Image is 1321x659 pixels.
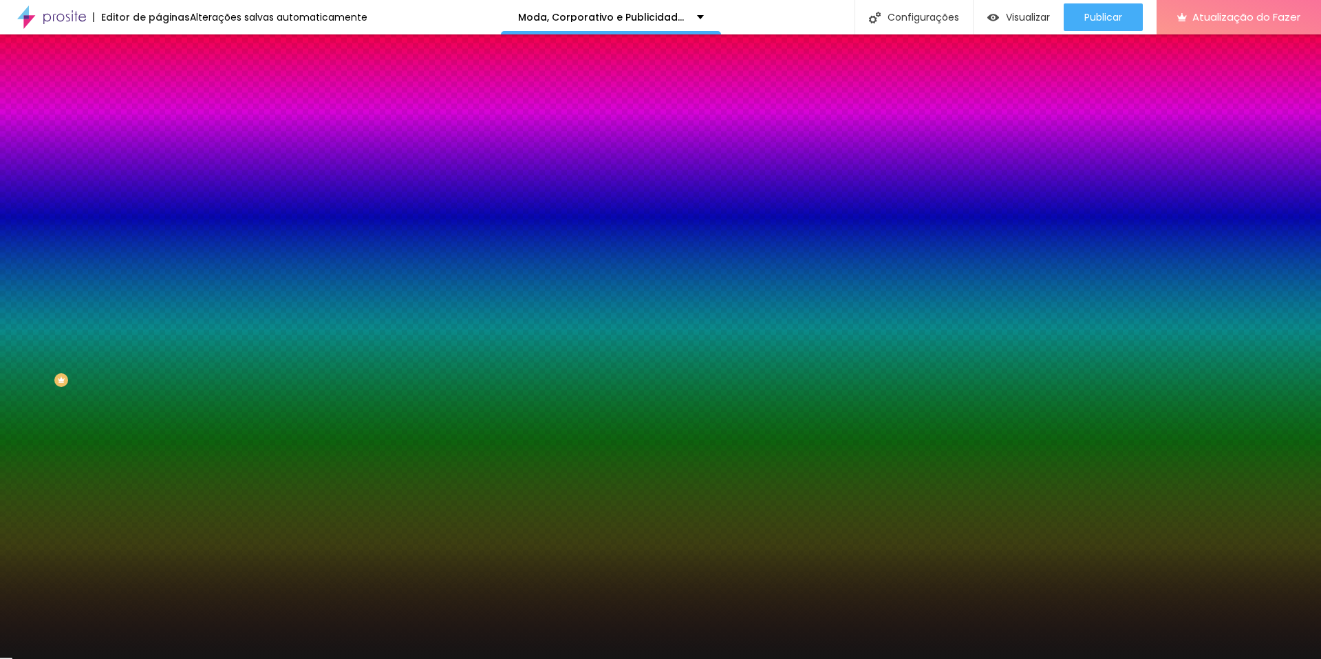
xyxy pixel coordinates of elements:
button: Visualizar [974,3,1064,31]
font: Configurações [888,10,959,24]
font: Alterações salvas automaticamente [190,10,367,24]
font: Publicar [1084,10,1122,24]
font: Visualizar [1006,10,1050,24]
button: Publicar [1064,3,1143,31]
font: Editor de páginas [101,10,190,24]
img: Ícone [869,12,881,23]
img: view-1.svg [987,12,999,23]
font: Moda, Corporativo e Publicidade - SoutoMaior Fotografia [518,10,809,24]
font: Atualização do Fazer [1192,10,1300,24]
